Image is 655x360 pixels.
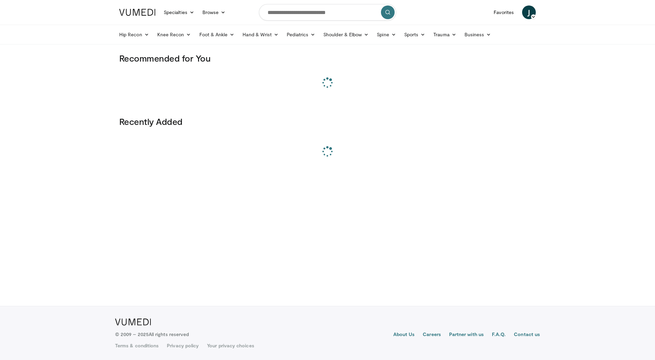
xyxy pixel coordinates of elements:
[492,331,506,339] a: F.A.Q.
[115,342,159,349] a: Terms & conditions
[207,342,254,349] a: Your privacy choices
[119,9,156,16] img: VuMedi Logo
[198,5,230,19] a: Browse
[195,28,239,41] a: Foot & Ankle
[449,331,484,339] a: Partner with us
[423,331,441,339] a: Careers
[160,5,198,19] a: Specialties
[373,28,400,41] a: Spine
[514,331,540,339] a: Contact us
[490,5,518,19] a: Favorites
[153,28,195,41] a: Knee Recon
[149,331,189,337] span: All rights reserved
[393,331,415,339] a: About Us
[167,342,199,349] a: Privacy policy
[115,331,189,338] p: © 2009 – 2025
[283,28,319,41] a: Pediatrics
[115,28,153,41] a: Hip Recon
[400,28,430,41] a: Sports
[522,5,536,19] a: J
[238,28,283,41] a: Hand & Wrist
[115,319,151,325] img: VuMedi Logo
[429,28,460,41] a: Trauma
[319,28,373,41] a: Shoulder & Elbow
[119,53,536,64] h3: Recommended for You
[259,4,396,21] input: Search topics, interventions
[460,28,495,41] a: Business
[119,116,536,127] h3: Recently Added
